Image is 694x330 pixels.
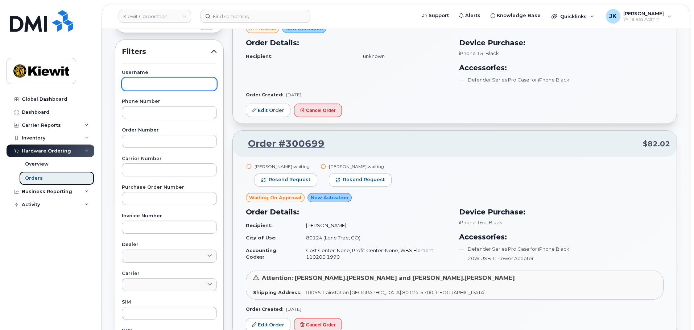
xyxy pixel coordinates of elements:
span: $82.02 [643,139,670,149]
span: 10055 Trainstation [GEOGRAPHIC_DATA] 80124-5700 [GEOGRAPHIC_DATA] [305,289,486,295]
label: Invoice Number [122,214,217,218]
td: 80124 (Lone Tree, CO) [300,231,450,244]
a: Edit Order [246,104,290,117]
span: Filters [122,46,211,57]
span: [DATE] [286,92,301,97]
input: Find something... [201,10,310,23]
a: Support [417,8,454,23]
div: [PERSON_NAME] waiting [255,163,317,170]
li: Defender Series Pro Case for iPhone Black [459,246,664,252]
button: Resend request [255,174,317,187]
label: Phone Number [122,99,217,104]
span: Waiting On Approval [249,194,301,201]
strong: Order Created: [246,306,283,312]
label: Username [122,70,217,75]
strong: Order Created: [246,92,283,97]
h3: Order Details: [246,206,450,217]
strong: Recipient: [246,222,273,228]
iframe: Messenger Launcher [662,298,689,325]
h3: Accessories: [459,231,664,242]
h3: Order Details: [246,37,450,48]
td: unknown [356,50,450,63]
span: iPhone 15 [459,50,483,56]
label: Purchase Order Number [122,185,217,190]
span: , Black [483,50,499,56]
label: Dealer [122,242,217,247]
strong: Accounting Codes: [246,247,276,260]
label: Carrier [122,271,217,276]
div: [PERSON_NAME] waiting [329,163,392,170]
a: Alerts [454,8,486,23]
span: Knowledge Base [497,12,541,19]
span: , Black [487,220,502,225]
a: Order #300699 [239,137,325,150]
label: SIM [122,300,217,305]
span: Alerts [465,12,480,19]
td: [PERSON_NAME] [300,219,450,232]
span: Resend request [343,176,385,183]
strong: City of Use: [246,235,277,241]
div: Quicklinks [546,9,599,24]
li: Defender Series Pro Case for iPhone Black [459,76,664,83]
td: Cost Center: None, Profit Center: None, WBS Element: 110200.1990 [300,244,450,263]
span: Support [429,12,449,19]
span: Attention: [PERSON_NAME].[PERSON_NAME] and [PERSON_NAME].[PERSON_NAME] [262,275,515,281]
span: JK [609,12,617,21]
a: Kiewit Corporation [119,10,191,23]
div: Jamie Krussel [601,9,677,24]
button: Cancel Order [294,104,342,117]
span: [PERSON_NAME] [623,11,664,16]
h3: Device Purchase: [459,37,664,48]
li: 20W USB-C Power Adapter [459,255,664,262]
span: Wireless Admin [623,16,664,22]
button: Resend request [329,174,392,187]
span: Quicklinks [560,13,587,19]
span: Resend request [269,176,310,183]
strong: Shipping Address: [253,289,302,295]
span: New Activation [311,194,348,201]
h3: Accessories: [459,62,664,73]
span: iPhone 16e [459,220,487,225]
strong: Recipient: [246,53,273,59]
label: Carrier Number [122,156,217,161]
label: Order Number [122,128,217,133]
a: Knowledge Base [486,8,546,23]
h3: Device Purchase: [459,206,664,217]
span: [DATE] [286,306,301,312]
